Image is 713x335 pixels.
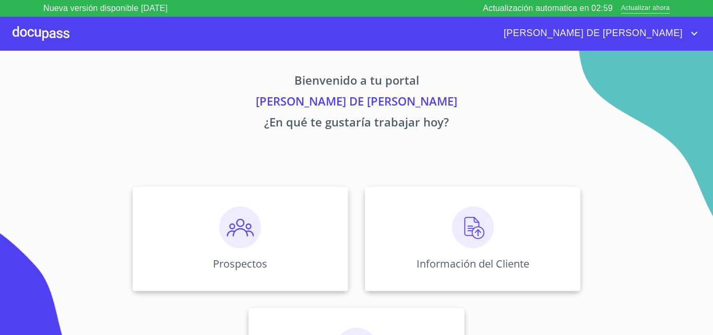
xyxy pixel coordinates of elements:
p: [PERSON_NAME] DE [PERSON_NAME] [35,93,678,113]
p: Prospectos [213,257,267,271]
p: Nueva versión disponible [DATE] [43,2,168,15]
span: Actualizar ahora [621,3,670,14]
button: account of current user [496,25,700,42]
p: ¿En qué te gustaría trabajar hoy? [35,113,678,134]
span: [PERSON_NAME] DE [PERSON_NAME] [496,25,688,42]
p: Bienvenido a tu portal [35,72,678,93]
p: Actualización automatica en 02:59 [483,2,613,15]
p: Información del Cliente [417,257,529,271]
img: prospectos.png [219,206,261,248]
img: carga.png [452,206,494,248]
